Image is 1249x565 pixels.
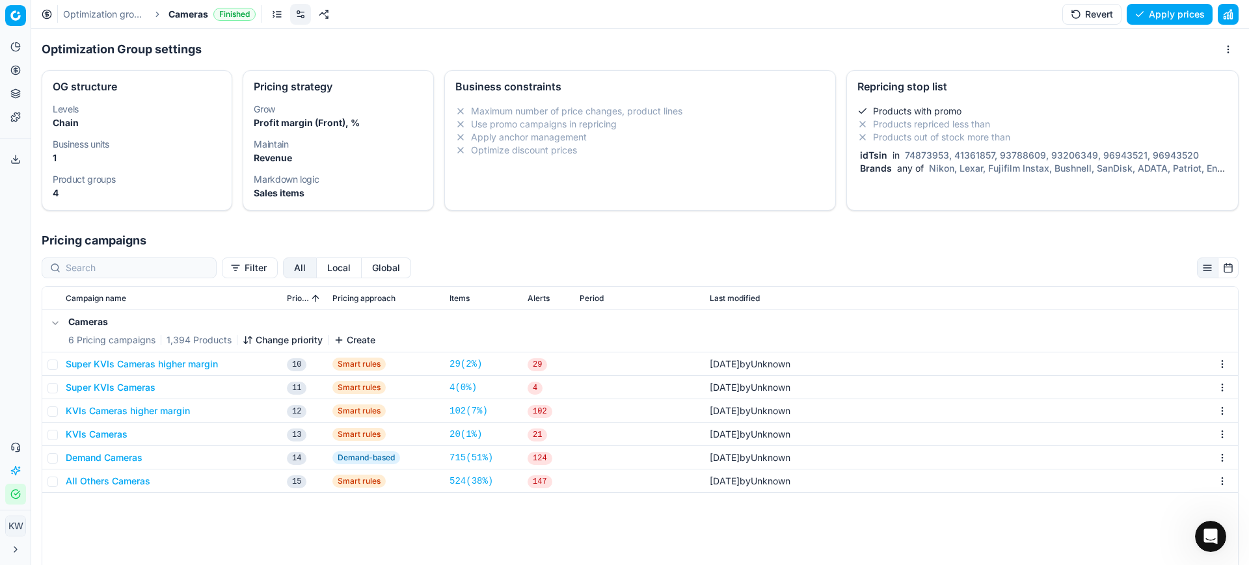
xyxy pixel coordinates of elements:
[710,428,790,441] div: by Unknown
[580,293,604,304] span: Period
[710,358,790,371] div: by Unknown
[254,105,422,114] dt: Grow
[53,140,221,149] dt: Business units
[222,257,278,278] button: Filter
[528,382,543,395] span: 4
[455,81,826,92] div: Business constraints
[287,452,306,465] span: 14
[528,293,550,304] span: Alerts
[332,381,386,394] span: Smart rules
[287,428,306,441] span: 13
[455,105,826,118] li: Maximum number of price changes, product lines
[334,334,375,347] button: Create
[66,404,190,417] button: KVIs Cameras higher margin
[31,231,1249,250] h1: Pricing campaigns
[455,118,826,131] li: Use promo campaigns in repricing
[287,382,306,395] span: 11
[857,105,1228,118] li: Products with promo
[857,163,1226,187] span: Nikon, Lexar, Fujifilm Instax, Bushnell, SanDisk, ADATA, Patriot, Energizer, Duracell
[332,404,386,417] span: Smart rules
[287,405,306,418] span: 12
[317,257,362,278] button: local
[450,293,470,304] span: Items
[283,257,317,278] button: all
[450,428,482,441] a: 20(1%)
[450,358,482,371] a: 29(2%)
[710,475,740,486] span: [DATE]
[66,428,128,441] button: KVIs Cameras
[710,382,740,393] span: [DATE]
[53,187,59,198] strong: 4
[528,452,552,465] span: 124
[243,334,323,347] button: Change priority
[309,292,322,305] button: Sorted by Priority ascending
[6,516,25,536] span: KW
[68,315,375,328] h5: Cameras
[528,358,547,371] span: 29
[332,428,386,441] span: Smart rules
[332,451,400,464] span: Demand-based
[53,105,221,114] dt: Levels
[450,381,477,394] a: 4(0%)
[63,8,256,21] nav: breadcrumb
[66,261,208,274] input: Search
[710,381,790,394] div: by Unknown
[66,358,218,371] button: Super KVIs Cameras higher margin
[1062,4,1121,25] button: Revert
[710,428,740,440] span: [DATE]
[710,293,760,304] span: Last modified
[66,451,142,464] button: Demand Cameras
[362,257,411,278] button: global
[455,131,826,144] li: Apply anchor management
[68,334,155,347] span: 6 Pricing campaigns
[5,516,26,536] button: KW
[857,81,1228,92] div: Repricing stop list
[254,117,360,128] strong: Profit margin (Front), %
[1127,4,1213,25] button: Apply prices
[287,358,306,371] span: 10
[254,81,422,92] div: Pricing strategy
[857,163,894,174] span: Brands
[63,8,146,21] a: Optimization groups
[254,175,422,184] dt: Markdown logic
[455,144,826,157] li: Optimize discount prices
[857,131,1228,144] li: Products out of stock more than
[450,404,488,417] a: 102(7%)
[167,334,232,347] span: 1,394 Products
[890,150,902,161] span: in
[53,152,57,163] strong: 1
[53,81,221,92] div: OG structure
[710,452,740,463] span: [DATE]
[902,150,1202,161] span: 74873953, 41361857, 93788609, 93206349, 96943521, 96943520
[287,293,309,304] span: Priority
[857,118,1228,131] li: Products repriced less than
[710,451,790,464] div: by Unknown
[254,187,304,198] strong: Sales items
[42,40,202,59] h1: Optimization Group settings
[710,404,790,417] div: by Unknown
[450,475,493,488] a: 524(38%)
[332,293,396,304] span: Pricing approach
[254,152,292,163] strong: Revenue
[332,475,386,488] span: Smart rules
[53,175,221,184] dt: Product groups
[894,163,926,174] span: any of
[710,475,790,488] div: by Unknown
[168,8,256,21] span: CamerasFinished
[66,293,126,304] span: Campaign name
[213,8,256,21] span: Finished
[66,381,155,394] button: Super KVIs Cameras
[857,150,890,161] span: idTsin
[287,475,306,488] span: 15
[528,405,552,418] span: 102
[528,428,547,441] span: 21
[710,405,740,416] span: [DATE]
[528,475,552,488] span: 147
[254,140,422,149] dt: Maintain
[332,358,386,371] span: Smart rules
[1195,521,1226,552] iframe: Intercom live chat
[168,8,208,21] span: Cameras
[450,451,493,464] a: 715(51%)
[710,358,740,369] span: [DATE]
[53,117,79,128] strong: Chain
